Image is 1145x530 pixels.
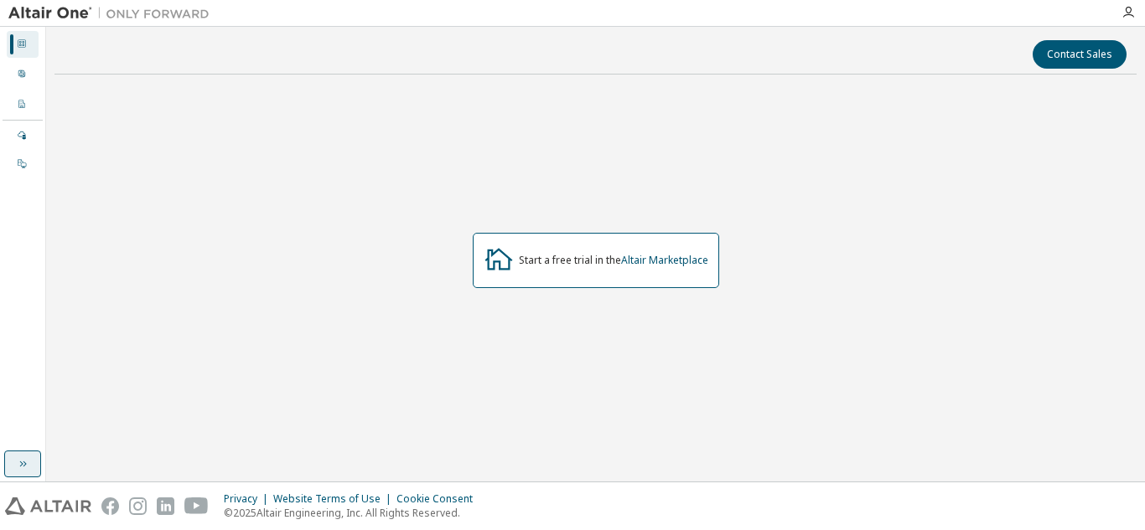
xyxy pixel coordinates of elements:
[1033,40,1127,69] button: Contact Sales
[5,497,91,515] img: altair_logo.svg
[224,506,483,520] p: © 2025 Altair Engineering, Inc. All Rights Reserved.
[519,254,708,267] div: Start a free trial in the
[7,122,39,149] div: Managed
[157,497,174,515] img: linkedin.svg
[184,497,209,515] img: youtube.svg
[7,61,39,88] div: User Profile
[7,91,39,118] div: Company Profile
[101,497,119,515] img: facebook.svg
[129,497,147,515] img: instagram.svg
[273,492,396,506] div: Website Terms of Use
[8,5,218,22] img: Altair One
[7,151,39,178] div: On Prem
[224,492,273,506] div: Privacy
[621,253,708,267] a: Altair Marketplace
[396,492,483,506] div: Cookie Consent
[7,31,39,58] div: Dashboard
